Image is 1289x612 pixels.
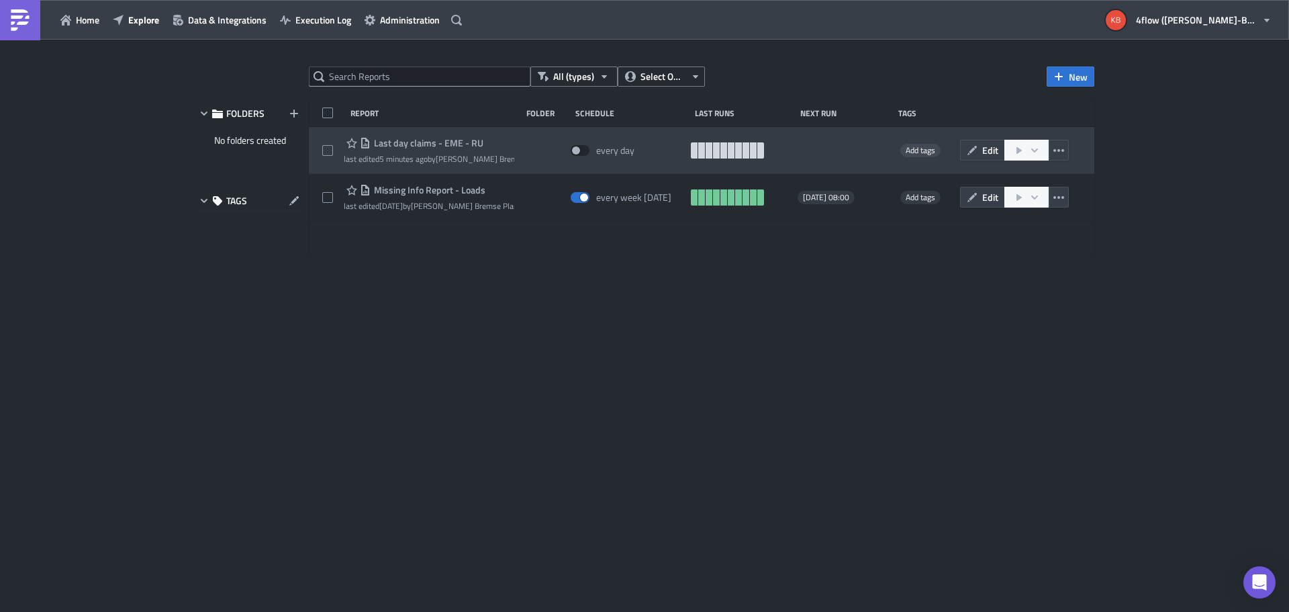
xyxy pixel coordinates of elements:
[982,143,998,157] span: Edit
[379,200,403,212] time: 2025-09-04T19:38:59Z
[695,108,794,118] div: Last Runs
[195,128,305,153] div: No folders created
[906,144,935,157] span: Add tags
[640,69,685,84] span: Select Owner
[803,192,849,203] span: [DATE] 08:00
[1136,13,1257,27] span: 4flow ([PERSON_NAME]-Bremse)
[350,108,520,118] div: Report
[1104,9,1127,32] img: Avatar
[900,144,941,157] span: Add tags
[76,13,99,27] span: Home
[553,69,594,84] span: All (types)
[380,13,440,27] span: Administration
[295,13,351,27] span: Execution Log
[596,144,634,157] div: every day
[618,67,705,87] button: Select Owner
[309,67,530,87] input: Search Reports
[344,201,514,211] div: last edited by [PERSON_NAME] Bremse Planning
[1047,67,1094,87] button: New
[800,108,892,118] div: Next Run
[166,9,273,30] button: Data & Integrations
[226,195,247,207] span: TAGS
[906,191,935,204] span: Add tags
[1069,70,1088,84] span: New
[273,9,358,30] button: Execution Log
[379,152,428,165] time: 2025-10-15T19:05:32Z
[188,13,267,27] span: Data & Integrations
[898,108,955,118] div: Tags
[526,108,569,118] div: Folder
[371,137,483,149] span: Last day claims - EME - RU
[1243,566,1276,599] div: Open Intercom Messenger
[960,140,1005,161] button: Edit
[344,154,514,164] div: last edited by [PERSON_NAME] Bremse Planning
[982,190,998,204] span: Edit
[960,187,1005,208] button: Edit
[9,9,31,31] img: PushMetrics
[530,67,618,87] button: All (types)
[54,9,106,30] button: Home
[371,184,485,196] span: Missing Info Report - Loads
[1098,5,1279,35] button: 4flow ([PERSON_NAME]-Bremse)
[226,107,265,120] span: FOLDERS
[900,191,941,204] span: Add tags
[575,108,688,118] div: Schedule
[358,9,446,30] button: Administration
[106,9,166,30] button: Explore
[128,13,159,27] span: Explore
[596,191,671,204] div: every week on Wednesday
